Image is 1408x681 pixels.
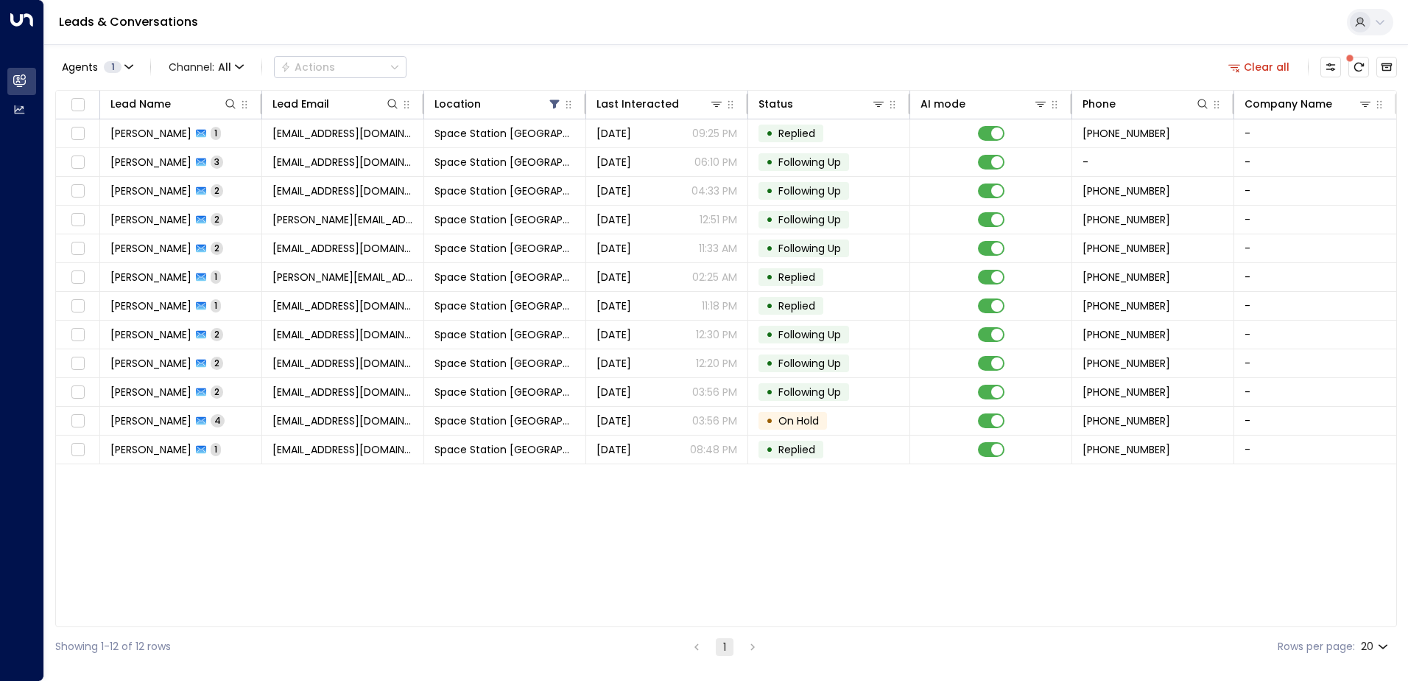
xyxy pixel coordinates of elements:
[694,155,737,170] p: 06:10 PM
[163,57,250,77] span: Channel:
[1083,327,1170,342] span: +447810501051
[434,327,575,342] span: Space Station Solihull
[68,297,87,315] span: Toggle select row
[766,408,773,433] div: •
[59,13,198,30] a: Leads & Conversations
[596,298,631,313] span: Oct 03, 2025
[778,356,841,371] span: Following Up
[272,413,413,428] span: hello@karennjohnson.co.uk
[68,211,87,229] span: Toggle select row
[110,95,238,113] div: Lead Name
[110,241,191,256] span: Sai Govindaraju
[1361,636,1391,657] div: 20
[778,442,815,457] span: Replied
[110,95,171,113] div: Lead Name
[596,184,631,198] span: Yesterday
[272,95,400,113] div: Lead Email
[700,212,737,227] p: 12:51 PM
[434,413,575,428] span: Space Station Solihull
[104,61,122,73] span: 1
[596,327,631,342] span: Oct 03, 2025
[1083,442,1170,457] span: +447791380990
[596,442,631,457] span: Aug 30, 2025
[434,385,575,399] span: Space Station Solihull
[62,62,98,72] span: Agents
[110,356,191,371] span: Logan Macdonald
[110,413,191,428] span: Karen Johnson
[1245,95,1332,113] div: Company Name
[211,443,221,455] span: 1
[211,299,221,312] span: 1
[434,270,575,284] span: Space Station Solihull
[596,95,679,113] div: Last Interacted
[778,184,841,198] span: Following Up
[778,327,841,342] span: Following Up
[434,155,575,170] span: Space Station Solihull
[596,270,631,284] span: Yesterday
[211,385,223,398] span: 2
[716,638,733,656] button: page 1
[1376,57,1397,77] button: Archived Leads
[596,212,631,227] span: Yesterday
[274,56,406,78] div: Button group with a nested menu
[766,293,773,318] div: •
[281,60,335,74] div: Actions
[596,155,631,170] span: Yesterday
[1083,184,1170,198] span: +447852798549
[274,56,406,78] button: Actions
[1234,436,1396,464] td: -
[1083,126,1170,141] span: +447906580764
[1234,378,1396,406] td: -
[778,241,841,256] span: Following Up
[1083,385,1170,399] span: +447527031702
[1083,95,1210,113] div: Phone
[766,121,773,146] div: •
[110,327,191,342] span: Ian Casewell
[211,328,223,340] span: 2
[1234,234,1396,262] td: -
[766,351,773,376] div: •
[1083,298,1170,313] span: +447464683932
[1083,241,1170,256] span: +447539005585
[1234,263,1396,291] td: -
[272,298,413,313] span: charleejade7@icloud.com
[211,156,223,168] span: 3
[434,95,481,113] div: Location
[68,383,87,402] span: Toggle select row
[778,298,815,313] span: Replied
[1234,119,1396,147] td: -
[778,385,841,399] span: Following Up
[272,241,413,256] span: sai4ever99@gmail.com
[766,265,773,290] div: •
[766,322,773,347] div: •
[1234,349,1396,377] td: -
[434,212,575,227] span: Space Station Solihull
[692,413,737,428] p: 03:56 PM
[691,184,737,198] p: 04:33 PM
[1278,639,1355,654] label: Rows per page:
[692,126,737,141] p: 09:25 PM
[68,326,87,344] span: Toggle select row
[218,61,231,73] span: All
[766,150,773,175] div: •
[68,153,87,172] span: Toggle select row
[163,57,250,77] button: Channel:All
[68,355,87,373] span: Toggle select row
[211,127,221,139] span: 1
[596,385,631,399] span: Oct 02, 2025
[1320,57,1341,77] button: Customize
[1234,177,1396,205] td: -
[692,270,737,284] p: 02:25 AM
[68,268,87,287] span: Toggle select row
[272,385,413,399] span: cjafisher@hotmail.co.uk
[272,95,329,113] div: Lead Email
[55,57,138,77] button: Agents1
[68,96,87,114] span: Toggle select all
[434,241,575,256] span: Space Station Solihull
[1234,321,1396,349] td: -
[702,298,737,313] p: 11:18 PM
[596,356,631,371] span: Oct 03, 2025
[1083,356,1170,371] span: +447584023745
[434,356,575,371] span: Space Station Solihull
[1245,95,1373,113] div: Company Name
